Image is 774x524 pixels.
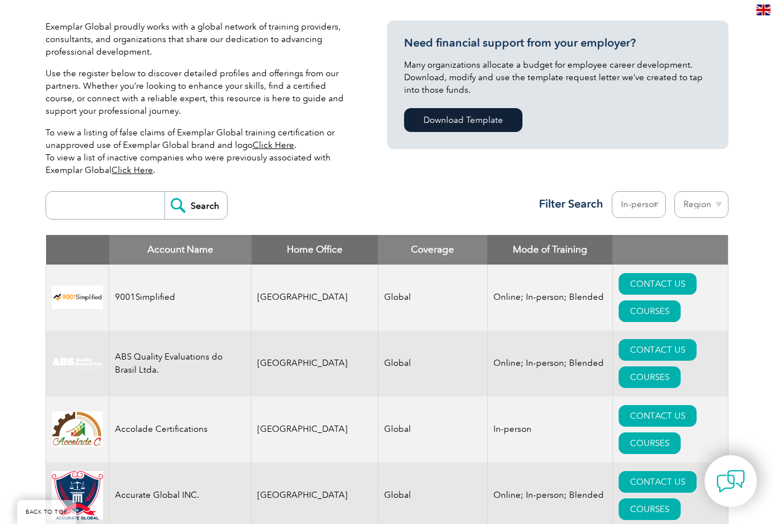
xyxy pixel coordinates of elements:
img: 1a94dd1a-69dd-eb11-bacb-002248159486-logo.jpg [52,411,103,447]
p: Many organizations allocate a budget for employee career development. Download, modify and use th... [404,59,711,96]
a: CONTACT US [619,405,697,427]
a: COURSES [619,366,681,388]
img: contact-chat.png [717,467,745,496]
td: [GEOGRAPHIC_DATA] [252,397,378,463]
img: en [756,5,771,15]
a: CONTACT US [619,273,697,295]
td: 9001Simplified [109,265,252,331]
th: Coverage: activate to sort column ascending [378,235,487,265]
a: CONTACT US [619,471,697,493]
h3: Need financial support from your employer? [404,36,711,50]
td: [GEOGRAPHIC_DATA] [252,265,378,331]
a: BACK TO TOP [17,500,76,524]
a: Click Here [112,165,153,175]
th: Account Name: activate to sort column descending [109,235,252,265]
td: In-person [487,397,612,463]
td: Global [378,397,487,463]
img: 37c9c059-616f-eb11-a812-002248153038-logo.png [52,286,103,309]
p: Exemplar Global proudly works with a global network of training providers, consultants, and organ... [46,20,353,58]
a: COURSES [619,432,681,454]
h3: Filter Search [532,197,603,211]
td: Online; In-person; Blended [487,331,612,397]
img: a034a1f6-3919-f011-998a-0022489685a1-logo.png [52,471,103,520]
a: CONTACT US [619,339,697,361]
p: Use the register below to discover detailed profiles and offerings from our partners. Whether you... [46,67,353,117]
img: c92924ac-d9bc-ea11-a814-000d3a79823d-logo.jpg [52,357,103,370]
a: Click Here [253,140,294,150]
td: [GEOGRAPHIC_DATA] [252,331,378,397]
th: : activate to sort column ascending [612,235,728,265]
td: Accolade Certifications [109,397,252,463]
td: Online; In-person; Blended [487,265,612,331]
p: To view a listing of false claims of Exemplar Global training certification or unapproved use of ... [46,126,353,176]
th: Home Office: activate to sort column ascending [252,235,378,265]
a: COURSES [619,300,681,322]
th: Mode of Training: activate to sort column ascending [487,235,612,265]
td: Global [378,265,487,331]
input: Search [164,192,227,219]
a: COURSES [619,498,681,520]
a: Download Template [404,108,522,132]
td: Global [378,331,487,397]
td: ABS Quality Evaluations do Brasil Ltda. [109,331,252,397]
